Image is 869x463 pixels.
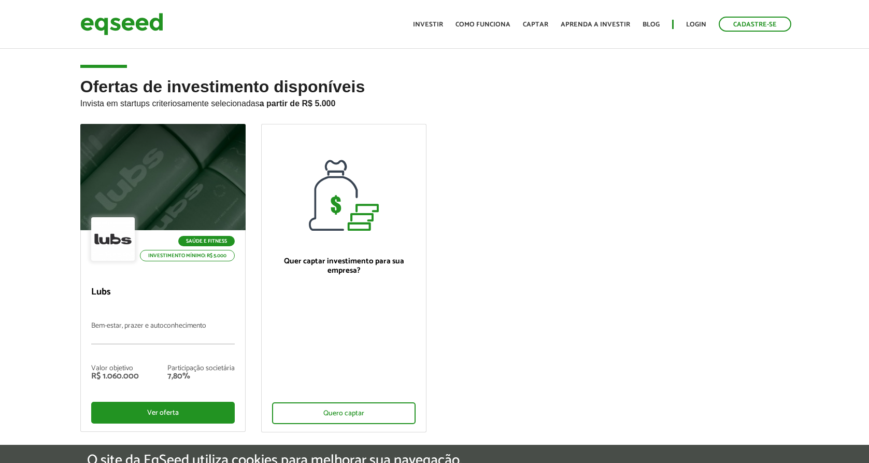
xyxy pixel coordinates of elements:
[91,365,139,372] div: Valor objetivo
[91,322,235,344] p: Bem-estar, prazer e autoconhecimento
[80,78,789,124] h2: Ofertas de investimento disponíveis
[91,287,235,298] p: Lubs
[80,96,789,108] p: Invista em startups criteriosamente selecionadas
[167,372,235,381] div: 7,80%
[413,21,443,28] a: Investir
[80,124,246,432] a: Saúde e Fitness Investimento mínimo: R$ 5.000 Lubs Bem-estar, prazer e autoconhecimento Valor obj...
[167,365,235,372] div: Participação societária
[272,257,416,275] p: Quer captar investimento para sua empresa?
[140,250,235,261] p: Investimento mínimo: R$ 5.000
[686,21,706,28] a: Login
[80,10,163,38] img: EqSeed
[561,21,630,28] a: Aprenda a investir
[272,402,416,424] div: Quero captar
[178,236,235,246] p: Saúde e Fitness
[91,372,139,381] div: R$ 1.060.000
[643,21,660,28] a: Blog
[91,402,235,424] div: Ver oferta
[523,21,548,28] a: Captar
[261,124,426,432] a: Quer captar investimento para sua empresa? Quero captar
[719,17,791,32] a: Cadastre-se
[260,99,336,108] strong: a partir de R$ 5.000
[455,21,510,28] a: Como funciona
